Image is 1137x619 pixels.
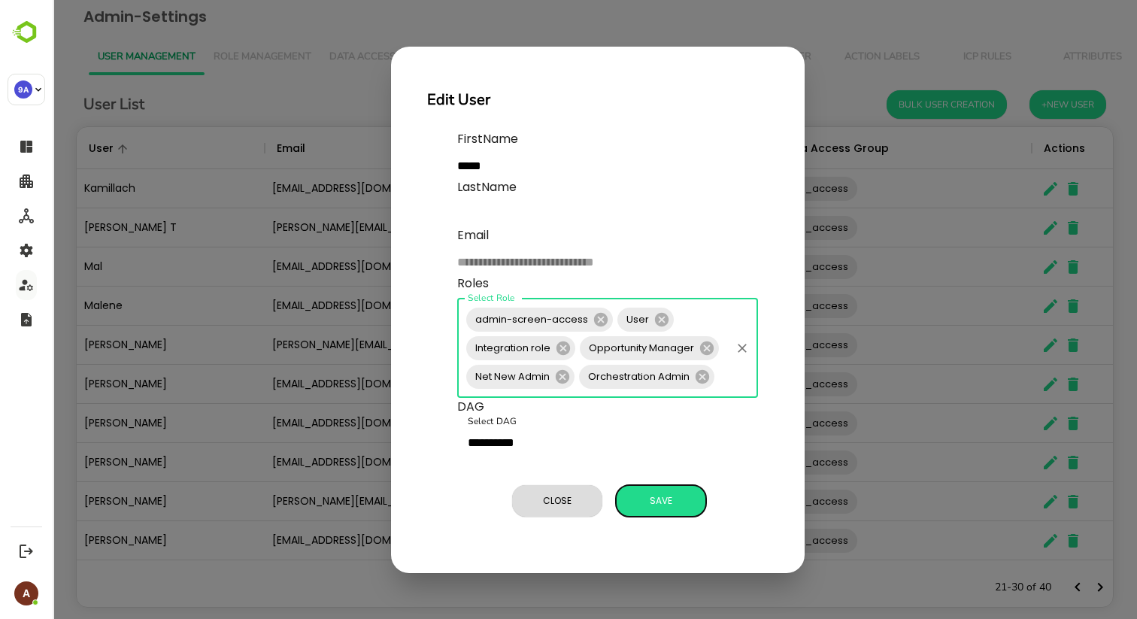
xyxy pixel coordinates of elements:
[526,365,662,389] div: Orchestration Admin
[405,226,630,244] label: Email
[565,308,621,332] div: User
[414,336,523,360] div: Integration role
[415,415,464,428] label: Select DAG
[14,581,38,605] div: A
[414,308,560,332] div: admin-screen-access
[14,80,32,99] div: 9A
[415,292,462,305] label: Select Role
[565,311,605,328] span: User
[527,336,666,360] div: Opportunity Manager
[414,365,522,389] div: Net New Admin
[405,398,432,416] label: DAG
[414,368,506,385] span: Net New Admin
[526,368,646,385] span: Orchestration Admin
[527,339,650,357] span: Opportunity Manager
[405,178,630,196] label: LastName
[563,485,653,517] button: Save
[467,491,542,511] span: Close
[414,311,544,328] span: admin-screen-access
[405,275,436,293] label: Roles
[679,338,700,359] button: Clear
[571,491,646,511] span: Save
[405,130,630,148] label: FirstName
[459,485,550,517] button: Close
[374,88,716,112] h2: Edit User
[8,18,46,47] img: BambooboxLogoMark.f1c84d78b4c51b1a7b5f700c9845e183.svg
[16,541,36,561] button: Logout
[414,339,507,357] span: Integration role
